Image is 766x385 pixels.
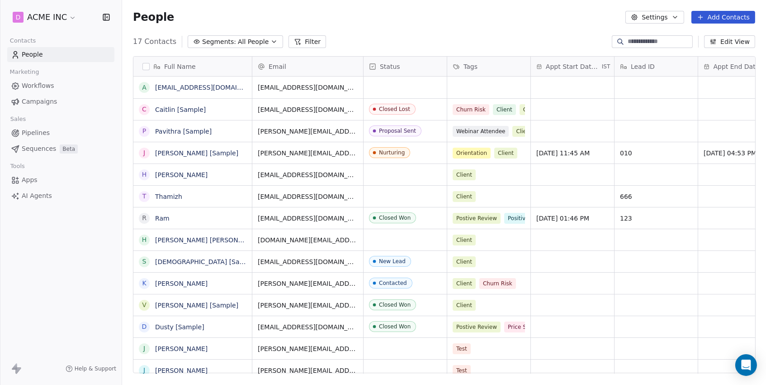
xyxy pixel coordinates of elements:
div: Closed Won [379,302,411,308]
span: Email [269,62,286,71]
div: R [142,213,147,223]
span: Postive Review [453,322,501,332]
a: [PERSON_NAME] [155,171,208,178]
div: Proposal Sent [379,128,416,134]
span: Test [453,343,471,354]
span: Client [520,104,543,115]
div: j [143,366,145,375]
div: j [143,344,145,353]
span: AI Agents [22,191,52,201]
span: [EMAIL_ADDRESS][DOMAIN_NAME] [258,105,358,114]
span: People [133,10,174,24]
span: [PERSON_NAME][EMAIL_ADDRESS][DOMAIN_NAME] [258,149,358,158]
span: Client [453,235,476,245]
span: [DATE] 01:46 PM [536,214,609,223]
div: Nurturing [379,149,405,156]
span: Campaigns [22,97,57,106]
span: Client [453,300,476,311]
div: T [142,192,147,201]
span: 666 [620,192,692,201]
div: Closed Won [379,323,411,330]
div: grid [133,77,252,374]
span: [EMAIL_ADDRESS][DOMAIN_NAME] [258,322,358,332]
span: Segments: [202,37,236,47]
span: Client [494,148,517,159]
span: D [16,13,21,22]
div: Open Intercom Messenger [735,354,757,376]
a: AI Agents [7,188,114,203]
span: Sequences [22,144,56,154]
span: Price Sensitive [504,322,551,332]
a: [PERSON_NAME] [155,345,208,352]
span: Client [453,191,476,202]
a: [PERSON_NAME] [Sample] [155,302,238,309]
span: Help & Support [75,365,116,372]
span: Client [493,104,516,115]
span: Positive Review [504,213,553,224]
span: [PERSON_NAME][EMAIL_ADDRESS][DOMAIN_NAME] [258,127,358,136]
span: [DATE] 11:45 AM [536,149,609,158]
div: a [142,83,147,92]
div: Closed Won [379,215,411,221]
div: h [142,235,147,245]
span: Apps [22,175,38,185]
div: H [142,170,147,179]
div: P [142,126,146,136]
button: Add Contacts [691,11,755,24]
span: Contacts [6,34,40,48]
span: Orientation [453,148,491,159]
span: Appt Start Date/Time [546,62,600,71]
div: Tags [447,57,530,76]
a: [PERSON_NAME] [PERSON_NAME] [155,236,262,244]
button: Filter [288,35,326,48]
span: Pipelines [22,128,50,138]
a: Pavithra [Sample] [155,128,212,135]
div: Closed Lost [379,106,410,112]
a: [PERSON_NAME] [155,367,208,374]
span: IST [602,63,610,70]
span: [PERSON_NAME][EMAIL_ADDRESS][DOMAIN_NAME] [258,279,358,288]
span: 010 [620,149,692,158]
div: Status [364,57,447,76]
span: 123 [620,214,692,223]
span: Client [453,278,476,289]
span: [EMAIL_ADDRESS][DOMAIN_NAME] [258,192,358,201]
span: Client [453,256,476,267]
span: [EMAIL_ADDRESS][DOMAIN_NAME] [258,257,358,266]
span: Postive Review [453,213,501,224]
a: Help & Support [66,365,116,372]
span: Lead ID [631,62,655,71]
a: Workflows [7,78,114,93]
div: Contacted [379,280,407,286]
span: Churn Risk [453,104,489,115]
span: Beta [60,144,78,154]
span: ACME INC [27,11,67,23]
div: Appt Start Date/TimeIST [531,57,614,76]
span: [EMAIL_ADDRESS][DOMAIN_NAME] [258,83,358,92]
a: Pipelines [7,125,114,140]
a: Thamizh [155,193,182,200]
span: Status [380,62,400,71]
span: [PERSON_NAME][EMAIL_ADDRESS][DOMAIN_NAME] [258,344,358,353]
div: V [142,300,147,310]
span: Tools [6,159,28,173]
div: Lead ID [615,57,698,76]
a: Apps [7,173,114,188]
span: [EMAIL_ADDRESS][DOMAIN_NAME] [258,214,358,223]
span: Sales [6,112,30,126]
span: Client [512,126,535,137]
span: [PERSON_NAME][EMAIL_ADDRESS][DOMAIN_NAME] [258,301,358,310]
a: Caitlin [Sample] [155,106,206,113]
div: K [142,279,146,288]
div: S [142,257,147,266]
a: [PERSON_NAME] [155,280,208,287]
a: [PERSON_NAME] [Sample] [155,149,238,157]
span: Churn Risk [479,278,516,289]
div: New Lead [379,258,406,265]
span: 17 Contacts [133,36,176,47]
span: Full Name [164,62,196,71]
span: People [22,50,43,59]
span: Client [453,169,476,180]
a: People [7,47,114,62]
a: Dusty [Sample] [155,323,204,331]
